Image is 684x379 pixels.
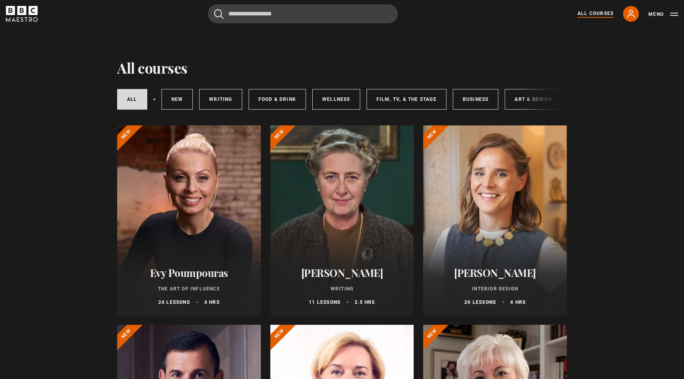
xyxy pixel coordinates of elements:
a: Evy Poumpouras The Art of Influence 24 lessons 4 hrs New [117,125,261,315]
svg: BBC Maestro [6,6,38,22]
input: Search [208,4,398,23]
p: 2.5 hrs [355,299,375,306]
button: Submit the search query [214,9,224,19]
button: Toggle navigation [648,10,678,18]
p: 11 lessons [309,299,340,306]
h2: Evy Poumpouras [127,267,251,279]
a: Art & Design [505,89,561,110]
p: 20 lessons [464,299,496,306]
a: All [117,89,147,110]
a: [PERSON_NAME] Interior Design 20 lessons 4 hrs New [423,125,567,315]
a: All Courses [578,10,614,18]
a: New [161,89,193,110]
h2: [PERSON_NAME] [433,267,557,279]
h1: All courses [117,59,188,76]
a: Writing [199,89,242,110]
p: Interior Design [433,285,557,292]
a: Film, TV, & The Stage [367,89,446,110]
p: 4 hrs [204,299,220,306]
a: [PERSON_NAME] Writing 11 lessons 2.5 hrs New [270,125,414,315]
p: 4 hrs [510,299,526,306]
a: Business [453,89,499,110]
p: 24 lessons [158,299,190,306]
a: Wellness [312,89,360,110]
a: Food & Drink [249,89,306,110]
p: Writing [280,285,405,292]
p: The Art of Influence [127,285,251,292]
h2: [PERSON_NAME] [280,267,405,279]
